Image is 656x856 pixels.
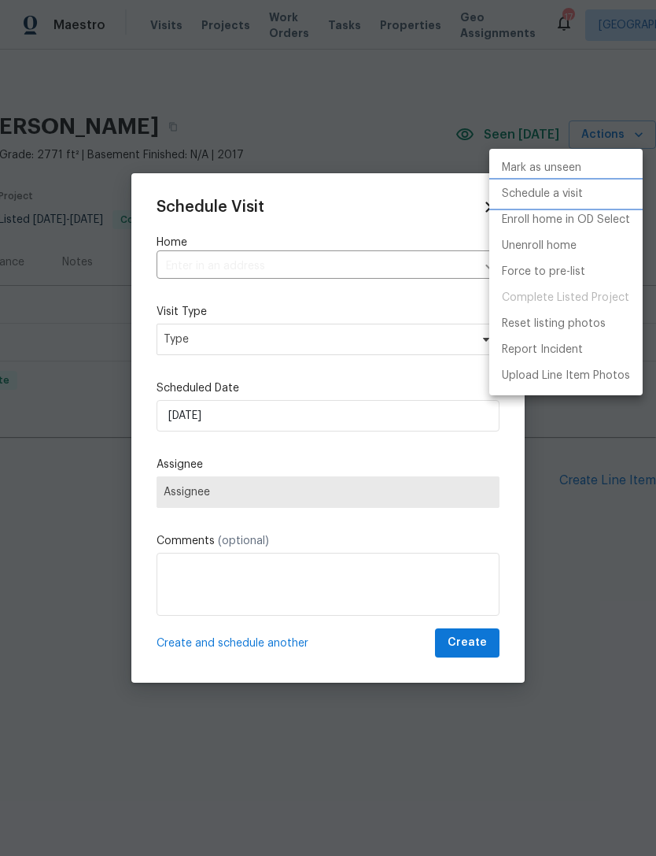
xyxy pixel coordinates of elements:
p: Enroll home in OD Select [502,212,630,228]
p: Unenroll home [502,238,577,254]
p: Mark as unseen [502,160,581,176]
p: Reset listing photos [502,316,606,332]
p: Upload Line Item Photos [502,368,630,384]
p: Schedule a visit [502,186,583,202]
span: Project is already completed [489,285,643,311]
p: Report Incident [502,342,583,358]
p: Force to pre-list [502,264,585,280]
